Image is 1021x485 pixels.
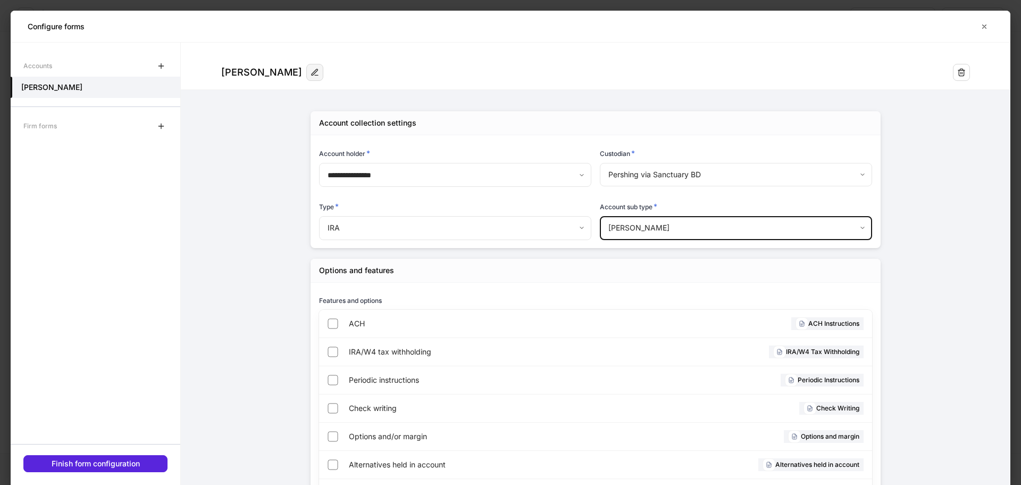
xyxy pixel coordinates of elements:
[600,216,872,240] div: [PERSON_NAME]
[816,403,859,413] h6: Check Writing
[319,148,370,159] h6: Account holder
[319,118,416,128] div: Account collection settings
[349,431,597,442] span: Options and/or margin
[600,163,872,186] div: Pershing via Sanctuary BD
[21,82,82,93] h5: [PERSON_NAME]
[52,460,140,467] div: Finish form configuration
[349,403,590,414] span: Check writing
[221,66,302,79] div: [PERSON_NAME]
[23,117,57,135] div: Firm forms
[801,431,859,441] h6: Options and margin
[349,459,593,470] span: Alternatives held in account
[798,375,859,385] h6: Periodic Instructions
[11,77,180,98] a: [PERSON_NAME]
[600,148,635,159] h6: Custodian
[319,201,339,212] h6: Type
[23,56,52,75] div: Accounts
[349,347,592,357] span: IRA/W4 tax withholding
[600,201,657,212] h6: Account sub type
[28,21,85,32] h5: Configure forms
[349,318,570,329] span: ACH
[319,216,591,240] div: IRA
[786,347,859,357] h6: IRA/W4 Tax Withholding
[319,295,382,306] h6: Features and options
[23,455,168,472] button: Finish form configuration
[808,318,859,328] h6: ACH Instructions
[319,265,394,276] div: Options and features
[349,375,591,385] span: Periodic instructions
[775,459,859,470] h6: Alternatives held in account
